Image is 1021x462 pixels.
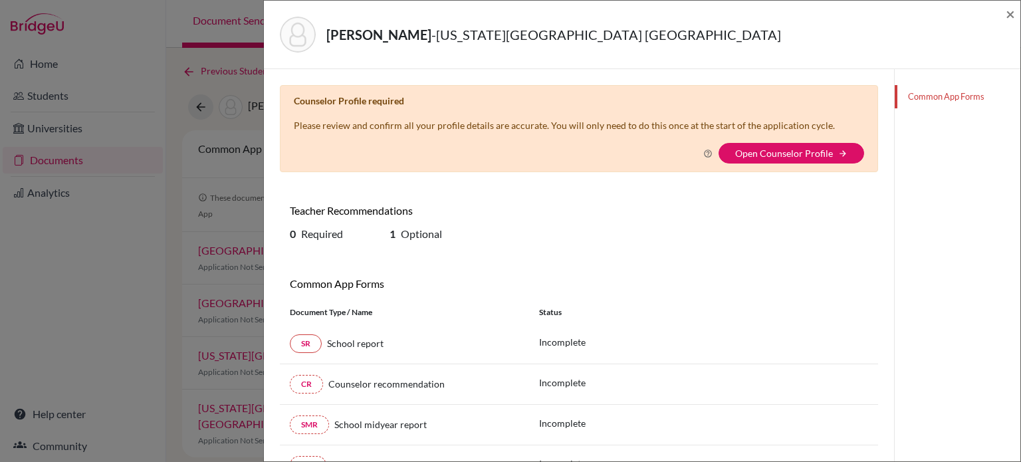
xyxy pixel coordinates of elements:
[290,227,296,240] b: 0
[290,204,569,217] h6: Teacher Recommendations
[390,227,396,240] b: 1
[294,95,404,106] b: Counselor Profile required
[838,149,848,158] i: arrow_forward
[539,376,586,390] p: Incomplete
[334,419,427,430] span: School midyear report
[290,415,329,434] a: SMR
[539,416,586,430] p: Incomplete
[431,27,781,43] span: - [US_STATE][GEOGRAPHIC_DATA] [GEOGRAPHIC_DATA]
[327,338,384,349] span: School report
[719,143,864,164] button: Open Counselor Profilearrow_forward
[328,378,445,390] span: Counselor recommendation
[401,227,442,240] span: Optional
[1006,6,1015,22] button: Close
[326,27,431,43] strong: [PERSON_NAME]
[290,334,322,353] a: SR
[290,277,569,290] h6: Common App Forms
[529,306,878,318] div: Status
[895,85,1020,108] a: Common App Forms
[290,375,323,394] a: CR
[539,335,586,349] p: Incomplete
[280,306,529,318] div: Document Type / Name
[735,148,833,159] a: Open Counselor Profile
[1006,4,1015,23] span: ×
[301,227,343,240] span: Required
[294,118,835,132] p: Please review and confirm all your profile details are accurate. You will only need to do this on...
